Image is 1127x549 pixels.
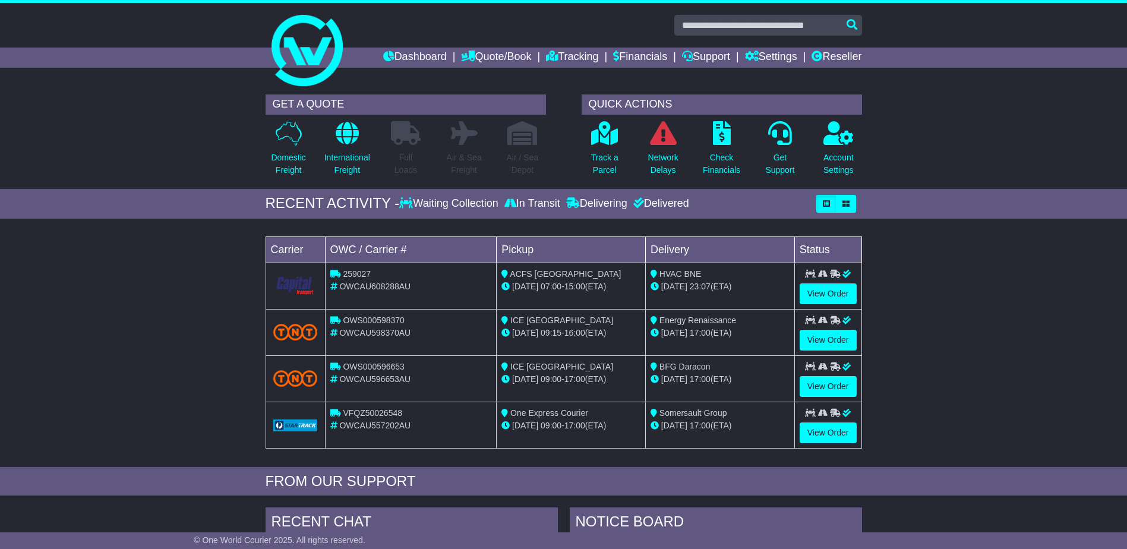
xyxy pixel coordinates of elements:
p: Check Financials [703,152,740,176]
div: FROM OUR SUPPORT [266,473,862,490]
span: 15:00 [564,282,585,291]
p: Air / Sea Depot [507,152,539,176]
span: OWCAU608288AU [339,282,411,291]
span: ICE [GEOGRAPHIC_DATA] [510,362,613,371]
span: BFG Daracon [659,362,711,371]
span: OWCAU598370AU [339,328,411,337]
div: RECENT ACTIVITY - [266,195,400,212]
div: RECENT CHAT [266,507,558,539]
span: Energy Renaissance [659,315,736,325]
span: OWS000598370 [343,315,405,325]
span: © One World Courier 2025. All rights reserved. [194,535,365,545]
a: CheckFinancials [702,121,741,183]
a: Support [682,48,730,68]
a: View Order [800,376,857,397]
div: (ETA) [651,419,790,432]
div: Delivering [563,197,630,210]
a: AccountSettings [823,121,854,183]
span: HVAC BNE [659,269,702,279]
p: Domestic Freight [271,152,305,176]
div: In Transit [501,197,563,210]
img: CapitalTransport.png [273,274,318,297]
a: InternationalFreight [324,121,371,183]
span: 09:00 [541,374,561,384]
div: Waiting Collection [399,197,501,210]
span: VFQZ50026548 [343,408,402,418]
span: OWCAU596653AU [339,374,411,384]
p: Account Settings [823,152,854,176]
div: Delivered [630,197,689,210]
div: - (ETA) [501,373,640,386]
img: TNT_Domestic.png [273,324,318,340]
span: Somersault Group [659,408,727,418]
div: (ETA) [651,327,790,339]
span: 259027 [343,269,371,279]
div: - (ETA) [501,280,640,293]
a: Settings [745,48,797,68]
span: [DATE] [661,374,687,384]
span: 17:00 [690,421,711,430]
a: Reseller [812,48,861,68]
a: Tracking [546,48,598,68]
div: GET A QUOTE [266,94,546,115]
span: [DATE] [512,282,538,291]
span: 16:00 [564,328,585,337]
a: View Order [800,422,857,443]
td: Carrier [266,236,325,263]
span: [DATE] [661,282,687,291]
td: Status [794,236,861,263]
a: DomesticFreight [270,121,306,183]
td: Pickup [497,236,646,263]
a: View Order [800,330,857,351]
a: NetworkDelays [647,121,678,183]
span: One Express Courier [510,408,588,418]
a: Quote/Book [461,48,531,68]
span: 09:00 [541,421,561,430]
span: [DATE] [512,374,538,384]
span: OWS000596653 [343,362,405,371]
p: Track a Parcel [591,152,618,176]
p: Air & Sea Freight [447,152,482,176]
span: ICE [GEOGRAPHIC_DATA] [510,315,613,325]
img: GetCarrierServiceLogo [273,419,318,431]
div: QUICK ACTIONS [582,94,862,115]
span: ACFS [GEOGRAPHIC_DATA] [510,269,621,279]
span: 17:00 [690,374,711,384]
div: - (ETA) [501,419,640,432]
span: [DATE] [661,328,687,337]
span: 23:07 [690,282,711,291]
p: Full Loads [391,152,421,176]
a: Dashboard [383,48,447,68]
a: View Order [800,283,857,304]
img: TNT_Domestic.png [273,370,318,386]
p: Network Delays [648,152,678,176]
div: NOTICE BOARD [570,507,862,539]
td: Delivery [645,236,794,263]
a: Track aParcel [591,121,619,183]
span: 07:00 [541,282,561,291]
div: (ETA) [651,373,790,386]
td: OWC / Carrier # [325,236,497,263]
div: - (ETA) [501,327,640,339]
a: GetSupport [765,121,795,183]
span: 09:15 [541,328,561,337]
span: [DATE] [512,328,538,337]
p: International Freight [324,152,370,176]
p: Get Support [765,152,794,176]
span: [DATE] [661,421,687,430]
span: [DATE] [512,421,538,430]
div: (ETA) [651,280,790,293]
a: Financials [613,48,667,68]
span: 17:00 [690,328,711,337]
span: OWCAU557202AU [339,421,411,430]
span: 17:00 [564,374,585,384]
span: 17:00 [564,421,585,430]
